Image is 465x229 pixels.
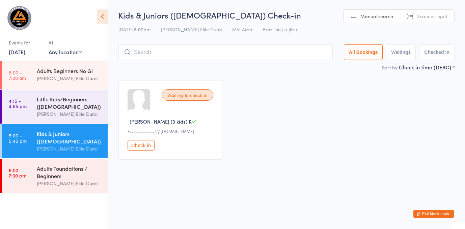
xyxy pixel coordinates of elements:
[118,44,333,60] input: Search
[161,26,222,33] span: [PERSON_NAME] Elite Dural
[413,210,454,218] button: Exit kiosk mode
[37,67,102,74] div: Adults Beginners No Gi
[263,26,297,33] span: Brazilian Jiu Jitsu
[162,89,213,101] div: Waiting to check in
[2,159,108,193] a: 6:00 -7:00 pmAdults Foundations / Beginners[PERSON_NAME] Elite Dural
[118,9,455,21] h2: Kids & Juniors ([DEMOGRAPHIC_DATA]) Check-in
[49,37,82,48] div: At
[399,63,455,71] div: Check in time (DESC)
[49,48,82,56] div: Any location
[37,110,102,118] div: [PERSON_NAME] Elite Dural
[408,50,411,55] div: 1
[9,167,26,178] time: 6:00 - 7:00 pm
[9,37,42,48] div: Events for
[9,98,27,109] time: 4:15 - 4:55 pm
[9,133,27,143] time: 5:00 - 5:45 pm
[37,165,102,179] div: Adults Foundations / Beginners
[118,26,151,33] span: [DATE] 5:00pm
[37,179,102,187] div: [PERSON_NAME] Elite Dural
[130,118,192,125] span: [PERSON_NAME] (3 kids) K
[9,48,25,56] a: [DATE]
[360,13,393,20] span: Manual search
[37,95,102,110] div: Little Kids/Beginners ([DEMOGRAPHIC_DATA])
[2,90,108,124] a: 4:15 -4:55 pmLittle Kids/Beginners ([DEMOGRAPHIC_DATA])[PERSON_NAME] Elite Dural
[7,5,32,30] img: Gracie Elite Jiu Jitsu Dural
[2,61,108,89] a: 6:00 -7:00 amAdults Beginners No Gi[PERSON_NAME] Elite Dural
[386,44,416,60] button: Waiting1
[419,44,455,60] button: Checked in
[232,26,252,33] span: Mat Area
[128,128,215,134] div: E••••••••••••4@[DOMAIN_NAME]
[37,74,102,82] div: [PERSON_NAME] Elite Dural
[37,130,102,145] div: Kids & Juniors ([DEMOGRAPHIC_DATA])
[37,145,102,153] div: [PERSON_NAME] Elite Dural
[9,70,26,80] time: 6:00 - 7:00 am
[344,44,383,60] button: All Bookings
[2,124,108,158] a: 5:00 -5:45 pmKids & Juniors ([DEMOGRAPHIC_DATA])[PERSON_NAME] Elite Dural
[382,64,398,71] label: Sort by
[417,13,447,20] span: Scanner input
[128,140,155,151] button: Check in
